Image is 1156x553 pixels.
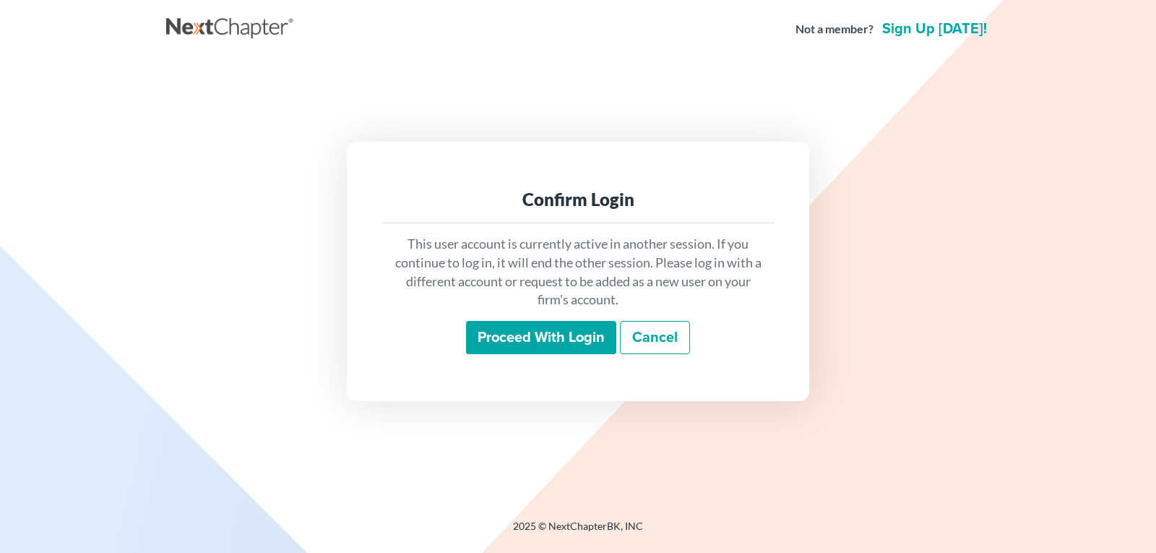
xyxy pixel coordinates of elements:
[393,235,763,309] p: This user account is currently active in another session. If you continue to log in, it will end ...
[620,321,690,354] a: Cancel
[795,21,874,38] strong: Not a member?
[466,321,616,354] input: Proceed with login
[879,22,990,36] a: Sign up [DATE]!
[166,519,990,545] div: 2025 © NextChapterBK, INC
[393,188,763,211] div: Confirm Login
